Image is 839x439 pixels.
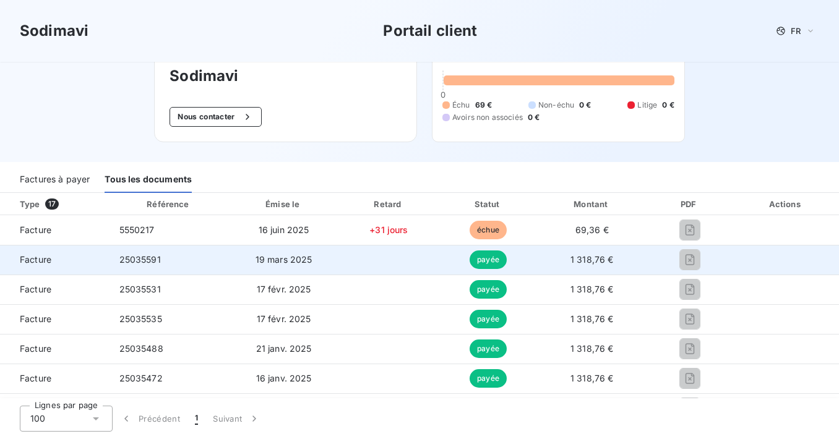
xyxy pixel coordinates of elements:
[10,224,100,236] span: Facture
[475,100,493,111] span: 69 €
[10,343,100,355] span: Facture
[528,112,540,123] span: 0 €
[147,199,189,209] div: Référence
[20,167,90,193] div: Factures à payer
[341,198,437,210] div: Retard
[259,224,309,235] span: 16 juin 2025
[369,224,408,235] span: +31 jours
[441,90,445,100] span: 0
[10,313,100,325] span: Facture
[735,198,837,210] div: Actions
[20,20,88,42] h3: Sodimavi
[570,373,614,383] span: 1 318,76 €
[570,284,614,294] span: 1 318,76 €
[575,224,609,235] span: 69,36 €
[45,198,59,210] span: 17
[119,254,161,265] span: 25035591
[570,254,614,265] span: 1 318,76 €
[10,283,100,296] span: Facture
[105,167,192,193] div: Tous les documents
[231,198,336,210] div: Émise le
[170,65,402,87] h3: Sodimavi
[119,343,163,354] span: 25035488
[470,339,507,358] span: payée
[119,373,163,383] span: 25035472
[170,107,261,127] button: Nous contacter
[637,100,657,111] span: Litige
[10,372,100,385] span: Facture
[649,198,730,210] div: PDF
[538,100,574,111] span: Non-échu
[187,406,205,432] button: 1
[257,284,311,294] span: 17 févr. 2025
[470,250,507,269] span: payée
[256,373,312,383] span: 16 janv. 2025
[579,100,591,111] span: 0 €
[662,100,674,111] span: 0 €
[256,254,312,265] span: 19 mars 2025
[452,100,470,111] span: Échu
[442,198,535,210] div: Statut
[119,224,155,235] span: 5550217
[205,406,268,432] button: Suivant
[570,313,614,324] span: 1 318,76 €
[470,221,507,239] span: échue
[195,412,198,425] span: 1
[452,112,523,123] span: Avoirs non associés
[10,254,100,266] span: Facture
[30,412,45,425] span: 100
[383,20,477,42] h3: Portail client
[113,406,187,432] button: Précédent
[470,310,507,328] span: payée
[257,313,311,324] span: 17 févr. 2025
[791,26,801,36] span: FR
[12,198,107,210] div: Type
[540,198,644,210] div: Montant
[470,369,507,388] span: payée
[256,343,312,354] span: 21 janv. 2025
[119,284,161,294] span: 25035531
[570,343,614,354] span: 1 318,76 €
[470,280,507,299] span: payée
[119,313,162,324] span: 25035535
